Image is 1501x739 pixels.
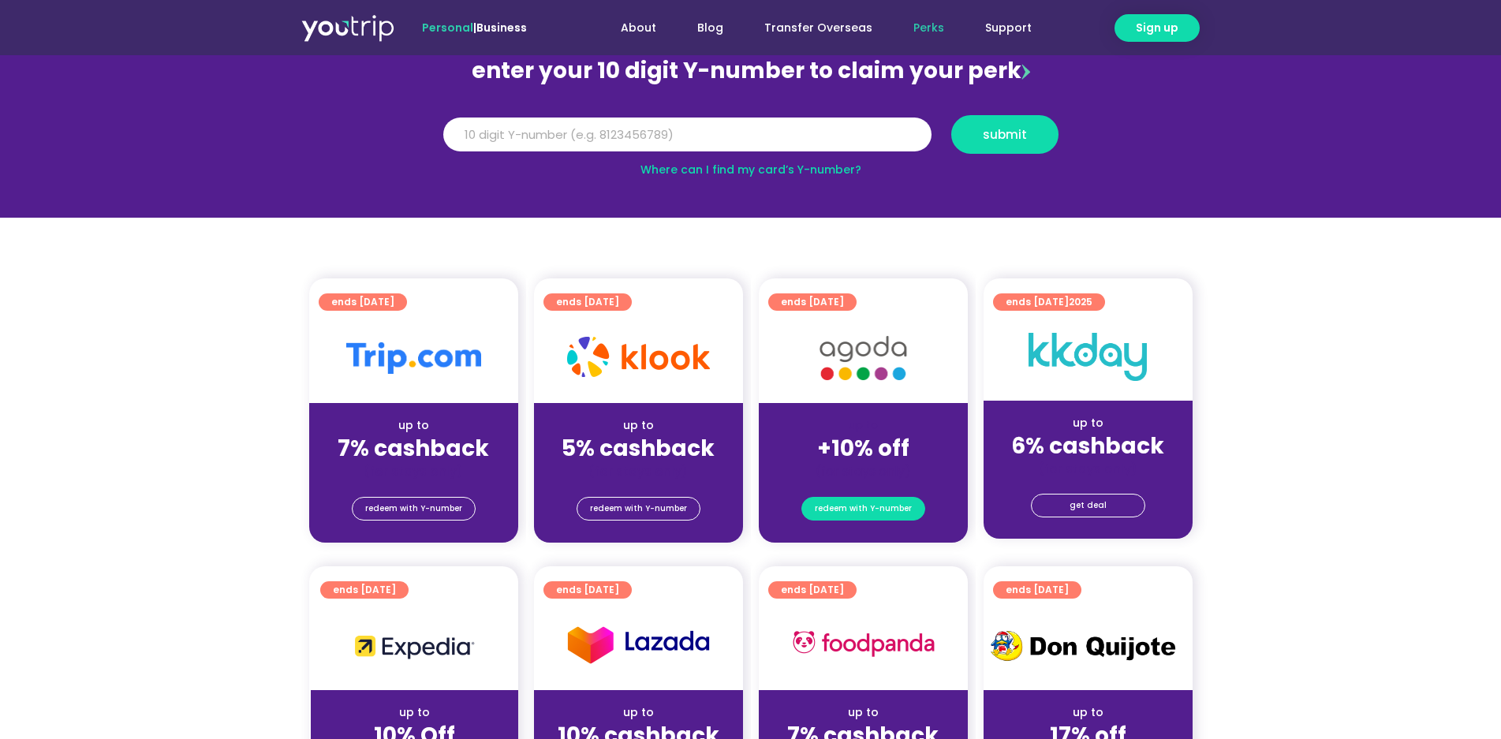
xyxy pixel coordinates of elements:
span: ends [DATE] [1006,293,1092,311]
span: ends [DATE] [781,581,844,599]
a: Support [965,13,1052,43]
strong: +10% off [817,433,909,464]
span: up to [849,417,878,433]
a: ends [DATE] [993,581,1081,599]
a: Sign up [1115,14,1200,42]
input: 10 digit Y-number (e.g. 8123456789) [443,118,932,152]
div: (for stays only) [547,463,730,480]
a: redeem with Y-number [352,497,476,521]
div: up to [323,704,506,721]
strong: 7% cashback [338,433,489,464]
a: ends [DATE]2025 [993,293,1105,311]
div: up to [996,415,1180,431]
span: Sign up [1136,20,1178,36]
a: Where can I find my card’s Y-number? [640,162,861,177]
strong: 5% cashback [562,433,715,464]
span: submit [983,129,1027,140]
div: enter your 10 digit Y-number to claim your perk [435,50,1066,91]
div: up to [322,417,506,434]
a: ends [DATE] [768,293,857,311]
a: redeem with Y-number [577,497,700,521]
span: ends [DATE] [556,293,619,311]
a: ends [DATE] [768,581,857,599]
span: Personal [422,20,473,35]
span: redeem with Y-number [365,498,462,520]
a: ends [DATE] [543,293,632,311]
span: | [422,20,527,35]
a: ends [DATE] [543,581,632,599]
div: up to [996,704,1180,721]
form: Y Number [443,115,1059,166]
a: About [600,13,677,43]
div: up to [547,417,730,434]
a: ends [DATE] [319,293,407,311]
button: submit [951,115,1059,154]
a: Perks [893,13,965,43]
span: ends [DATE] [781,293,844,311]
span: ends [DATE] [556,581,619,599]
a: redeem with Y-number [801,497,925,521]
span: redeem with Y-number [815,498,912,520]
a: Transfer Overseas [744,13,893,43]
strong: 6% cashback [1011,431,1164,461]
div: up to [771,704,955,721]
span: 2025 [1069,295,1092,308]
a: Business [476,20,527,35]
a: Blog [677,13,744,43]
div: (for stays only) [771,463,955,480]
div: up to [547,704,730,721]
nav: Menu [569,13,1052,43]
span: get deal [1070,495,1107,517]
a: ends [DATE] [320,581,409,599]
span: ends [DATE] [1006,581,1069,599]
span: ends [DATE] [331,293,394,311]
div: (for stays only) [996,461,1180,477]
span: redeem with Y-number [590,498,687,520]
span: ends [DATE] [333,581,396,599]
div: (for stays only) [322,463,506,480]
a: get deal [1031,494,1145,517]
